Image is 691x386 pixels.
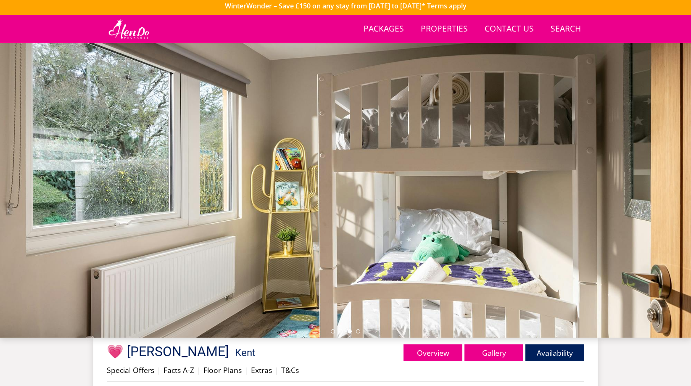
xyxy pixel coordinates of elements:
span: - [232,347,256,359]
a: Contact Us [481,20,537,39]
a: Special Offers [107,365,154,375]
a: Properties [417,20,471,39]
a: Kent [235,347,256,359]
a: Extras [251,365,272,375]
img: Hen Do Packages [107,19,151,40]
a: Search [547,20,584,39]
span: 💗 [PERSON_NAME] [107,344,229,360]
a: Facts A-Z [164,365,194,375]
a: Packages [360,20,407,39]
a: Availability [525,344,584,361]
a: Floor Plans [203,365,242,375]
a: Overview [404,344,462,361]
a: Gallery [464,344,523,361]
a: T&Cs [281,365,299,375]
a: 💗 [PERSON_NAME] [107,344,232,360]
